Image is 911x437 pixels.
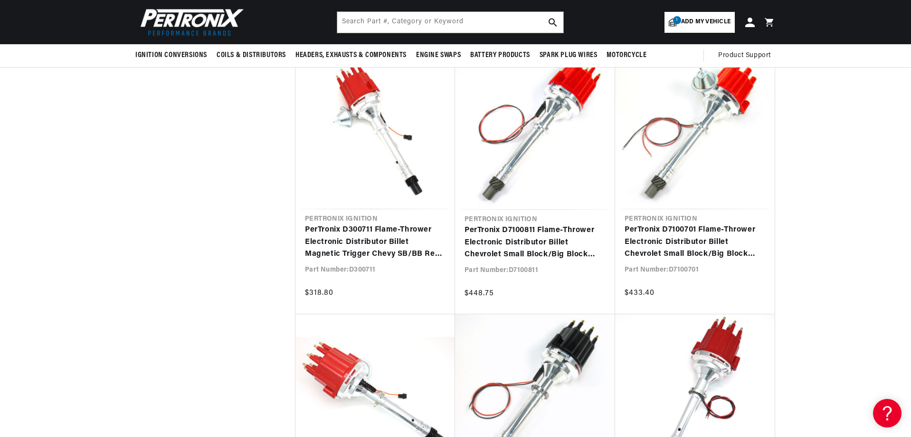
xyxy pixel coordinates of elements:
[718,44,776,67] summary: Product Support
[416,50,461,60] span: Engine Swaps
[135,44,212,67] summary: Ignition Conversions
[411,44,465,67] summary: Engine Swaps
[135,50,207,60] span: Ignition Conversions
[681,18,731,27] span: Add my vehicle
[542,12,563,33] button: search button
[465,224,606,261] a: PerTronix D7100811 Flame-Thrower Electronic Distributor Billet Chevrolet Small Block/Big Block wi...
[602,44,651,67] summary: Motorcycle
[625,224,765,261] a: PerTronix D7100701 Flame-Thrower Electronic Distributor Billet Chevrolet Small Block/Big Block wi...
[535,44,602,67] summary: Spark Plug Wires
[540,50,598,60] span: Spark Plug Wires
[291,44,411,67] summary: Headers, Exhausts & Components
[607,50,646,60] span: Motorcycle
[217,50,286,60] span: Coils & Distributors
[465,44,535,67] summary: Battery Products
[305,224,446,261] a: PerTronix D300711 Flame-Thrower Electronic Distributor Billet Magnetic Trigger Chevy SB/BB Red [D...
[135,6,245,39] img: Pertronix
[212,44,291,67] summary: Coils & Distributors
[337,12,563,33] input: Search Part #, Category or Keyword
[664,12,735,33] a: 1Add my vehicle
[673,16,681,24] span: 1
[470,50,530,60] span: Battery Products
[295,50,407,60] span: Headers, Exhausts & Components
[718,50,771,61] span: Product Support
